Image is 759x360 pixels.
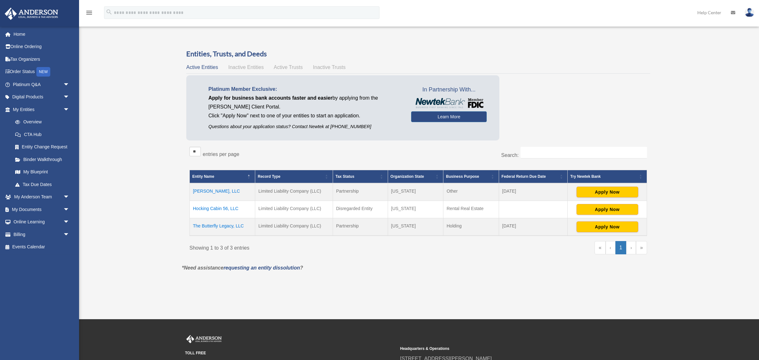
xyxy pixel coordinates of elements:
[333,201,388,218] td: Disregarded Entity
[186,65,218,70] span: Active Entities
[208,111,402,120] p: Click "Apply Now" next to one of your entities to start an application.
[4,228,79,241] a: Billingarrow_drop_down
[615,241,626,254] a: 1
[333,170,388,183] th: Tax Status: Activate to sort
[190,201,255,218] td: Hocking Cabin 56, LLC
[4,28,79,40] a: Home
[192,174,214,179] span: Entity Name
[9,128,76,141] a: CTA Hub
[446,174,479,179] span: Business Purpose
[570,173,637,180] div: Try Newtek Bank
[333,183,388,201] td: Partnership
[499,218,567,236] td: [DATE]
[411,85,487,95] span: In Partnership With...
[228,65,264,70] span: Inactive Entities
[189,241,414,252] div: Showing 1 to 3 of 3 entries
[388,183,443,201] td: [US_STATE]
[185,335,223,343] img: Anderson Advisors Platinum Portal
[182,265,303,270] em: *Need assistance ?
[4,191,79,203] a: My Anderson Teamarrow_drop_down
[9,178,76,191] a: Tax Due Dates
[411,111,487,122] a: Learn More
[443,170,499,183] th: Business Purpose: Activate to sort
[4,203,79,216] a: My Documentsarrow_drop_down
[63,191,76,204] span: arrow_drop_down
[224,265,300,270] a: requesting an entity dissolution
[255,170,333,183] th: Record Type: Activate to sort
[9,153,76,166] a: Binder Walkthrough
[414,98,484,108] img: NewtekBankLogoSM.png
[208,94,402,111] p: by applying from the [PERSON_NAME] Client Portal.
[9,141,76,153] a: Entity Change Request
[595,241,606,254] a: First
[208,123,402,131] p: Questions about your application status? Contact Newtek at [PHONE_NUMBER]
[4,103,76,116] a: My Entitiesarrow_drop_down
[577,221,638,232] button: Apply Now
[4,216,79,228] a: Online Learningarrow_drop_down
[501,152,519,158] label: Search:
[577,187,638,197] button: Apply Now
[388,218,443,236] td: [US_STATE]
[568,170,647,183] th: Try Newtek Bank : Activate to sort
[255,183,333,201] td: Limited Liability Company (LLC)
[4,241,79,253] a: Events Calendar
[400,345,611,352] small: Headquarters & Operations
[255,218,333,236] td: Limited Liability Company (LLC)
[63,228,76,241] span: arrow_drop_down
[745,8,754,17] img: User Pic
[190,218,255,236] td: The Butterfly Legacy, LLC
[9,116,73,128] a: Overview
[443,183,499,201] td: Other
[36,67,50,77] div: NEW
[636,241,647,254] a: Last
[391,174,424,179] span: Organization State
[499,183,567,201] td: [DATE]
[106,9,113,16] i: search
[313,65,346,70] span: Inactive Trusts
[85,9,93,16] i: menu
[499,170,567,183] th: Federal Return Due Date: Activate to sort
[258,174,281,179] span: Record Type
[3,8,60,20] img: Anderson Advisors Platinum Portal
[388,201,443,218] td: [US_STATE]
[203,152,239,157] label: entries per page
[186,49,650,59] h3: Entities, Trusts, and Deeds
[208,95,332,101] span: Apply for business bank accounts faster and easier
[606,241,615,254] a: Previous
[185,350,396,357] small: TOLL FREE
[255,201,333,218] td: Limited Liability Company (LLC)
[190,170,255,183] th: Entity Name: Activate to invert sorting
[4,40,79,53] a: Online Ordering
[333,218,388,236] td: Partnership
[63,103,76,116] span: arrow_drop_down
[274,65,303,70] span: Active Trusts
[9,166,76,178] a: My Blueprint
[626,241,636,254] a: Next
[208,85,402,94] p: Platinum Member Exclusive:
[443,218,499,236] td: Holding
[4,78,79,91] a: Platinum Q&Aarrow_drop_down
[388,170,443,183] th: Organization State: Activate to sort
[577,204,638,215] button: Apply Now
[4,65,79,78] a: Order StatusNEW
[63,91,76,104] span: arrow_drop_down
[63,78,76,91] span: arrow_drop_down
[85,11,93,16] a: menu
[63,216,76,229] span: arrow_drop_down
[4,53,79,65] a: Tax Organizers
[502,174,546,179] span: Federal Return Due Date
[190,183,255,201] td: [PERSON_NAME], LLC
[336,174,355,179] span: Tax Status
[63,203,76,216] span: arrow_drop_down
[443,201,499,218] td: Rental Real Estate
[4,91,79,103] a: Digital Productsarrow_drop_down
